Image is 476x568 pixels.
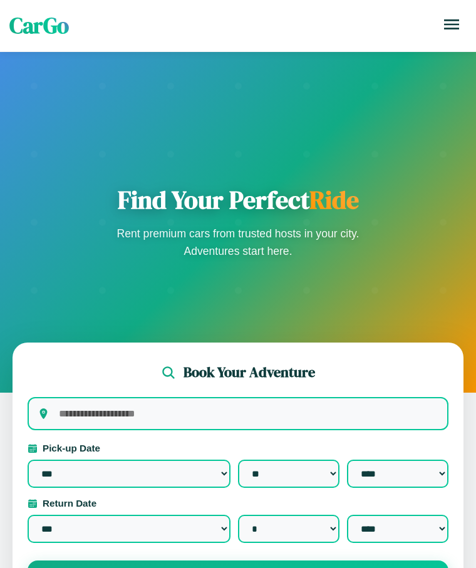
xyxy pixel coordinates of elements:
p: Rent premium cars from trusted hosts in your city. Adventures start here. [113,225,363,260]
span: Ride [309,183,359,217]
h1: Find Your Perfect [113,185,363,215]
label: Pick-up Date [28,443,448,453]
label: Return Date [28,498,448,509]
span: CarGo [9,11,69,41]
h2: Book Your Adventure [184,363,315,382]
